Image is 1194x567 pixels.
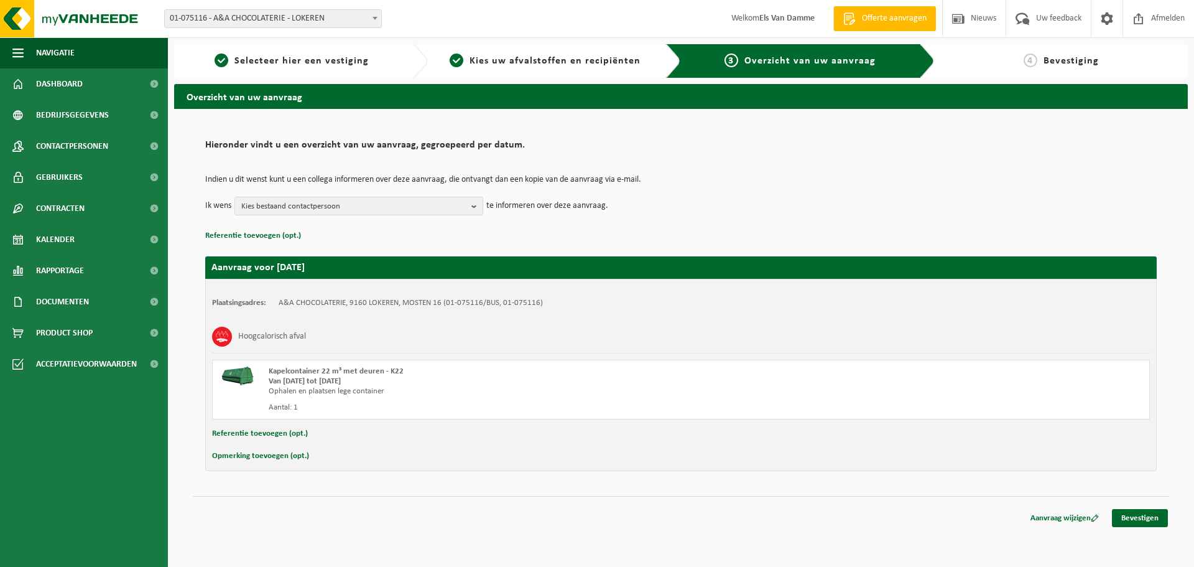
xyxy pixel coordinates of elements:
[164,9,382,28] span: 01-075116 - A&A CHOCOLATERIE - LOKEREN
[234,56,369,66] span: Selecteer hier een vestiging
[205,176,1157,184] p: Indien u dit wenst kunt u een collega informeren over deze aanvraag, die ontvangt dan een kopie v...
[219,367,256,385] img: HK-XK-22-GN-00.png
[1044,56,1099,66] span: Bevestiging
[36,286,89,317] span: Documenten
[1024,54,1037,67] span: 4
[470,56,641,66] span: Kies uw afvalstoffen en recipiënten
[205,197,231,215] p: Ik wens
[165,10,381,27] span: 01-075116 - A&A CHOCOLATERIE - LOKEREN
[211,263,305,273] strong: Aanvraag voor [DATE]
[36,131,108,162] span: Contactpersonen
[241,197,466,216] span: Kies bestaand contactpersoon
[205,228,301,244] button: Referentie toevoegen (opt.)
[234,197,483,215] button: Kies bestaand contactpersoon
[450,54,463,67] span: 2
[486,197,608,215] p: te informeren over deze aanvraag.
[279,298,543,308] td: A&A CHOCOLATERIE, 9160 LOKEREN, MOSTEN 16 (01-075116/BUS, 01-075116)
[744,56,876,66] span: Overzicht van uw aanvraag
[212,426,308,442] button: Referentie toevoegen (opt.)
[36,193,85,224] span: Contracten
[269,403,731,413] div: Aantal: 1
[269,377,341,385] strong: Van [DATE] tot [DATE]
[238,327,306,347] h3: Hoogcalorisch afval
[833,6,936,31] a: Offerte aanvragen
[215,54,228,67] span: 1
[36,255,84,286] span: Rapportage
[36,317,93,349] span: Product Shop
[269,387,731,396] div: Ophalen en plaatsen lege container
[205,140,1157,157] h2: Hieronder vindt u een overzicht van uw aanvraag, gegroepeerd per datum.
[1112,509,1168,527] a: Bevestigen
[36,100,109,131] span: Bedrijfsgegevens
[859,12,930,25] span: Offerte aanvragen
[36,68,83,100] span: Dashboard
[36,224,75,255] span: Kalender
[36,162,83,193] span: Gebruikers
[180,54,403,68] a: 1Selecteer hier een vestiging
[174,84,1188,108] h2: Overzicht van uw aanvraag
[724,54,738,67] span: 3
[212,448,309,464] button: Opmerking toevoegen (opt.)
[36,349,137,380] span: Acceptatievoorwaarden
[759,14,815,23] strong: Els Van Damme
[269,367,404,375] span: Kapelcontainer 22 m³ met deuren - K22
[1021,509,1108,527] a: Aanvraag wijzigen
[212,299,266,307] strong: Plaatsingsadres:
[36,37,75,68] span: Navigatie
[434,54,657,68] a: 2Kies uw afvalstoffen en recipiënten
